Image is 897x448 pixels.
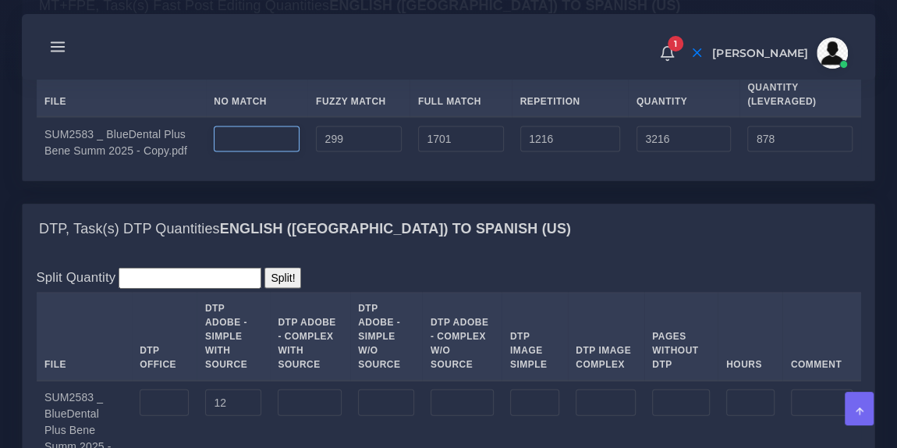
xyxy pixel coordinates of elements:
b: English ([GEOGRAPHIC_DATA]) TO Spanish (US) [220,221,571,236]
div: DTP, Task(s) DTP QuantitiesEnglish ([GEOGRAPHIC_DATA]) TO Spanish (US) [23,204,874,254]
span: 1 [668,36,683,52]
th: Pages Without DTP [644,293,718,381]
th: Full Match [409,72,512,118]
th: File [37,72,206,118]
th: Hours [718,293,782,381]
th: DTP Office [132,293,197,381]
input: Split! [264,268,301,289]
th: No Match [206,72,308,118]
th: Fuzzy Match [307,72,409,118]
th: Comment [782,293,860,381]
div: MT+FPE, Task(s) Fast Post Editing QuantitiesEnglish ([GEOGRAPHIC_DATA]) TO Spanish (US) [23,30,874,180]
td: SUM2583 _ BlueDental Plus Bene Summ 2025 - Copy.pdf [37,117,206,167]
h4: DTP, Task(s) DTP Quantities [39,221,571,238]
th: Quantity (Leveraged) [739,72,861,118]
span: [PERSON_NAME] [712,48,808,59]
th: DTP Image Simple [502,293,567,381]
a: 1 [654,44,681,62]
th: File [37,293,132,381]
th: DTP Adobe - Complex With Source [270,293,350,381]
th: Quantity [628,72,739,118]
th: DTP Adobe - Simple With Source [197,293,270,381]
label: Split Quantity [37,268,116,287]
th: DTP Adobe - Complex W/O Source [422,293,502,381]
th: Repetition [512,72,628,118]
th: DTP Adobe - Simple W/O Source [350,293,423,381]
th: DTP Image Complex [568,293,644,381]
a: [PERSON_NAME]avatar [704,37,853,69]
img: avatar [817,37,848,69]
